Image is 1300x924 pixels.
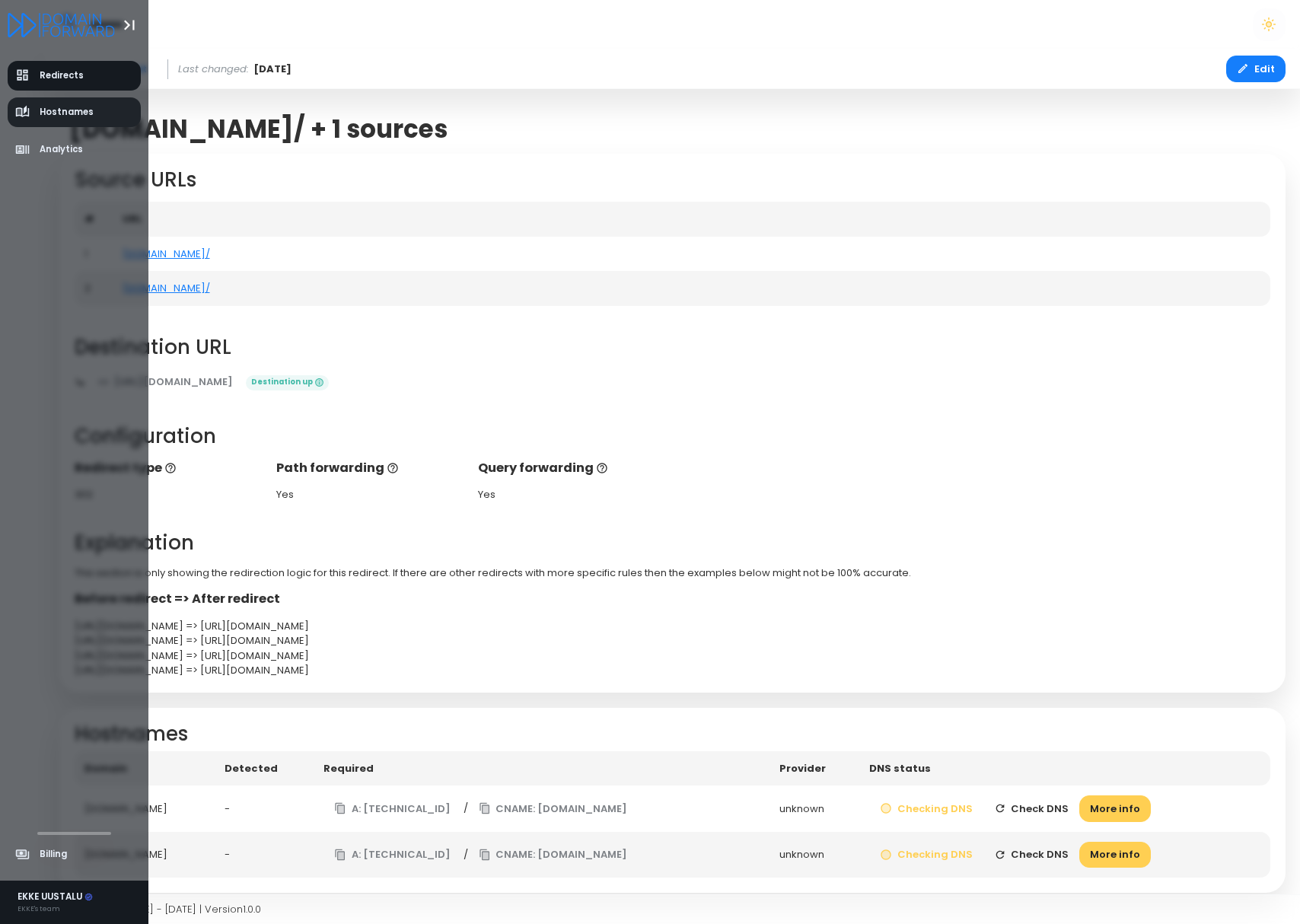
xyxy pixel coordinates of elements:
[253,62,292,77] span: [DATE]
[59,902,261,916] span: Copyright © [DATE] - [DATE] | Version 1.0.0
[478,459,665,477] p: Query forwarding
[246,375,329,390] span: Destination up
[123,247,210,261] a: [DOMAIN_NAME]/
[215,785,314,832] td: -
[8,14,115,34] a: Logo
[323,842,461,868] button: A: [TECHNICAL_ID]
[40,69,84,82] span: Redirects
[468,795,639,822] button: CNAME: [DOMAIN_NAME]
[75,531,1271,555] h2: Explanation
[215,751,314,786] th: Detected
[983,795,1080,822] button: Check DNS
[75,566,1271,581] p: This section is only showing the redirection logic for this redirect. If there are other redirect...
[314,785,769,832] td: /
[276,487,464,502] div: Yes
[779,847,850,862] div: unknown
[468,842,639,868] button: CNAME: [DOMAIN_NAME]
[8,135,142,164] a: Analytics
[113,202,1271,237] th: URL
[75,722,1271,746] h2: Hostnames
[8,97,142,127] a: Hostnames
[859,751,1270,786] th: DNS status
[75,336,1271,359] h2: Destination URL
[323,795,461,822] button: A: [TECHNICAL_ID]
[276,459,464,477] p: Path forwarding
[314,751,769,786] th: Required
[75,663,1271,678] div: [URL][DOMAIN_NAME] => [URL][DOMAIN_NAME]
[69,114,448,144] span: [DOMAIN_NAME]/ + 1 sources
[40,106,94,119] span: Hostnames
[75,425,1271,448] h2: Configuration
[314,832,769,878] td: /
[123,281,210,295] a: [DOMAIN_NAME]/
[18,891,94,904] div: EKKE UUSTALU
[215,832,314,878] td: -
[75,648,1271,664] div: [URL][DOMAIN_NAME] => [URL][DOMAIN_NAME]
[769,751,860,786] th: Provider
[40,143,83,156] span: Analytics
[983,842,1080,868] button: Check DNS
[75,487,262,502] div: 302
[1079,842,1151,868] button: More info
[1226,56,1286,82] button: Edit
[8,840,142,869] a: Billing
[478,487,665,502] div: Yes
[40,848,67,861] span: Billing
[87,369,244,396] a: [URL][DOMAIN_NAME]
[178,62,249,77] span: Last changed:
[8,61,142,91] a: Redirects
[869,795,983,822] button: Checking DNS
[75,168,1271,192] h2: Source URLs
[1079,795,1151,822] button: More info
[779,801,850,817] div: unknown
[869,842,983,868] button: Checking DNS
[115,11,144,40] button: Toggle Aside
[75,633,1271,648] div: [URL][DOMAIN_NAME] => [URL][DOMAIN_NAME]
[75,459,262,477] p: Redirect type
[75,590,1271,608] p: Before redirect => After redirect
[75,619,1271,634] div: [URL][DOMAIN_NAME] => [URL][DOMAIN_NAME]
[18,903,94,914] div: EKKE's team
